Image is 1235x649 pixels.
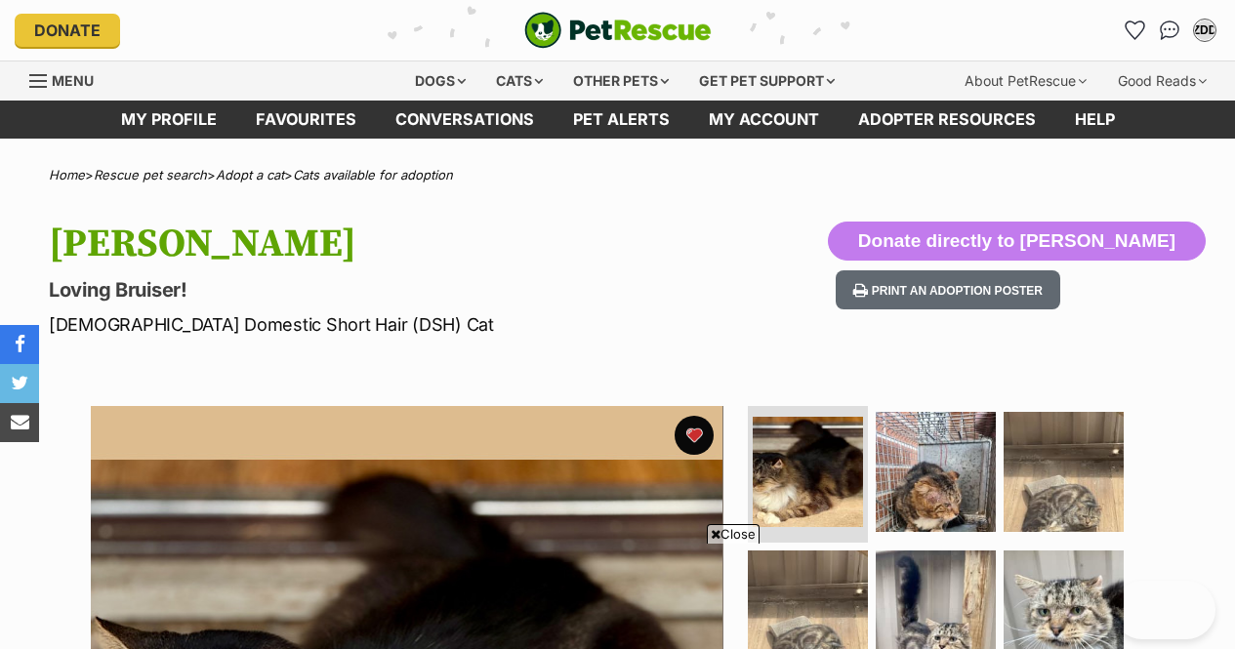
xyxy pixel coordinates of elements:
p: [DEMOGRAPHIC_DATA] Domestic Short Hair (DSH) Cat [49,311,755,338]
a: Rescue pet search [94,167,207,183]
div: Good Reads [1104,61,1220,101]
button: My account [1189,15,1220,46]
img: Photo of Bartholomew Ragamuffin [876,412,996,532]
a: Donate [15,14,120,47]
div: Dogs [401,61,479,101]
a: My account [689,101,839,139]
ul: Account quick links [1119,15,1220,46]
a: Favourites [236,101,376,139]
a: Conversations [1154,15,1185,46]
button: Print an adoption poster [836,270,1060,310]
img: chat-41dd97257d64d25036548639549fe6c8038ab92f7586957e7f3b1b290dea8141.svg [1160,20,1180,40]
a: Adopt a cat [216,167,284,183]
div: Other pets [559,61,682,101]
span: Close [707,524,760,544]
h1: [PERSON_NAME] [49,222,755,266]
img: Photo of Bartholomew Ragamuffin [753,417,863,527]
a: My profile [102,101,236,139]
a: Home [49,167,85,183]
button: Donate directly to [PERSON_NAME] [828,222,1206,261]
div: Get pet support [685,61,848,101]
a: Adopter resources [839,101,1055,139]
a: conversations [376,101,554,139]
a: Cats available for adoption [293,167,453,183]
a: Favourites [1119,15,1150,46]
img: logo-cat-932fe2b9b8326f06289b0f2fb663e598f794de774fb13d1741a6617ecf9a85b4.svg [524,12,712,49]
div: Cats [482,61,556,101]
iframe: Advertisement [263,551,973,639]
div: ZDD [1195,20,1214,40]
a: PetRescue [524,12,712,49]
a: Menu [29,61,107,97]
a: Pet alerts [554,101,689,139]
iframe: Help Scout Beacon - Open [1113,581,1215,639]
div: About PetRescue [951,61,1100,101]
a: Help [1055,101,1134,139]
button: favourite [675,416,714,455]
p: Loving Bruiser! [49,276,755,304]
span: Menu [52,72,94,89]
img: Photo of Bartholomew Ragamuffin [1004,412,1124,532]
